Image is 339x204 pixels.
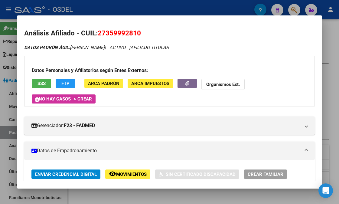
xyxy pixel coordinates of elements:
span: ARCA Padrón [88,81,119,86]
strong: Organismos Ext. [206,82,240,87]
span: ARCA Impuestos [131,81,169,86]
button: ARCA Padrón [84,79,123,88]
mat-expansion-panel-header: Gerenciador:F23 - FADMED [24,117,315,135]
mat-expansion-panel-header: Datos de Empadronamiento [24,142,315,160]
button: ARCA Impuestos [128,79,173,88]
button: Movimientos [105,169,150,179]
button: FTP [56,79,75,88]
span: FTP [61,81,70,86]
button: Enviar Credencial Digital [31,169,100,179]
span: [PERSON_NAME] [24,45,105,50]
span: Crear Familiar [248,172,283,177]
button: Crear Familiar [244,169,287,179]
mat-icon: remove_red_eye [109,170,116,177]
span: Movimientos [116,172,147,177]
strong: DATOS PADRÓN ÁGIL: [24,45,70,50]
span: Sin Certificado Discapacidad [166,172,236,177]
button: SSS [32,79,51,88]
h2: Análisis Afiliado - CUIL: [24,28,315,38]
button: Organismos Ext. [201,79,245,90]
mat-panel-title: Gerenciador: [31,122,300,129]
mat-panel-title: Datos de Empadronamiento [31,147,300,154]
div: Open Intercom Messenger [318,183,333,198]
span: SSS [37,81,46,86]
strong: F23 - FADMED [64,122,95,129]
span: AFILIADO TITULAR [130,45,169,50]
button: No hay casos -> Crear [32,94,96,104]
span: Enviar Credencial Digital [35,172,97,177]
h3: Datos Personales y Afiliatorios según Entes Externos: [32,67,307,74]
i: | ACTIVO | [24,45,169,50]
span: 27359992810 [98,29,141,37]
button: Sin Certificado Discapacidad [155,169,239,179]
span: No hay casos -> Crear [35,96,92,102]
